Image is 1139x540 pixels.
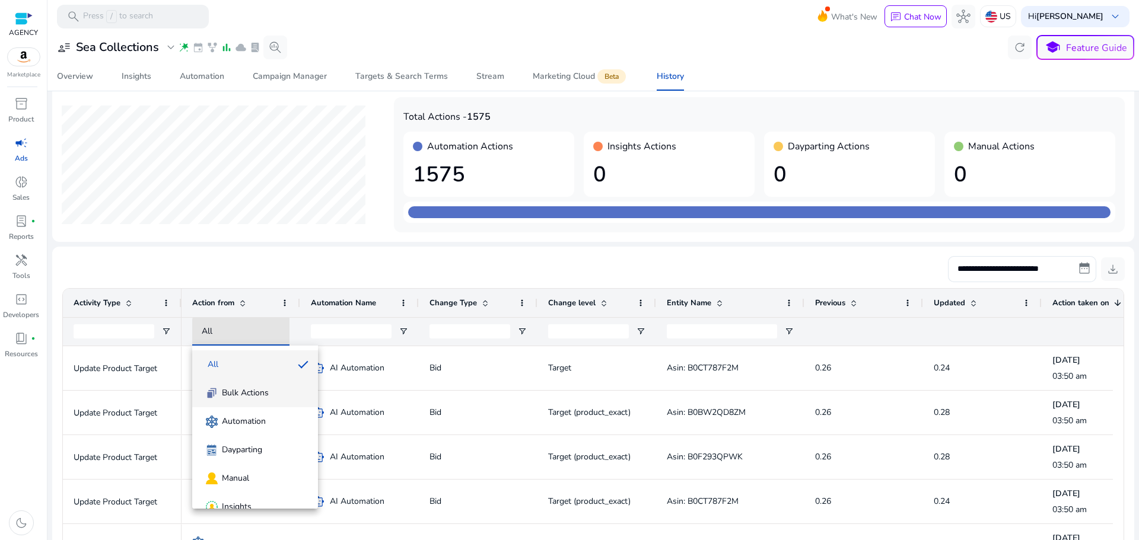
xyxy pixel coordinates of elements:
[222,416,266,427] span: Automation
[208,359,218,370] span: All
[222,387,269,399] span: Bulk Actions
[222,472,249,484] span: Manual
[222,444,262,456] span: Dayparting
[222,501,252,513] span: Insights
